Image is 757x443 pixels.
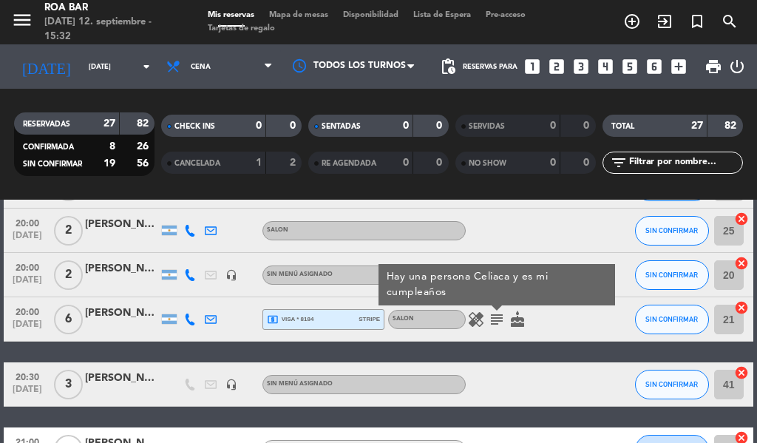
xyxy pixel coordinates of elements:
span: 20:00 [9,258,46,275]
span: 20:00 [9,214,46,231]
span: 2 [54,260,83,290]
strong: 0 [290,121,299,131]
i: looks_5 [620,57,639,76]
i: healing [467,311,485,328]
span: Tarjetas de regalo [200,24,282,33]
strong: 0 [583,121,592,131]
span: [DATE] [9,385,46,402]
span: 3 [54,370,83,399]
strong: 1 [256,158,262,168]
strong: 0 [403,158,409,168]
i: add_circle_outline [623,13,641,30]
i: add_box [669,57,688,76]
span: SIN CONFIRMAR [645,226,698,234]
span: Cena [191,63,211,71]
strong: 82 [724,121,739,131]
i: cancel [734,300,749,315]
strong: 0 [436,158,445,168]
i: cancel [734,212,749,226]
span: Lista de Espera [406,11,478,19]
span: print [705,58,722,75]
i: arrow_drop_down [138,58,155,75]
i: cancel [734,365,749,380]
span: SIN CONFIRMAR [645,315,698,323]
i: search [721,13,739,30]
span: CONFIRMADA [23,143,74,151]
strong: 27 [691,121,703,131]
button: SIN CONFIRMAR [635,370,709,399]
strong: 0 [550,121,556,131]
span: Sin menú asignado [267,381,333,387]
i: turned_in_not [688,13,706,30]
i: exit_to_app [656,13,673,30]
strong: 0 [436,121,445,131]
button: SIN CONFIRMAR [635,216,709,246]
span: 6 [54,305,83,334]
span: NO SHOW [469,160,506,167]
span: SENTADAS [322,123,361,130]
span: SERVIDAS [469,123,505,130]
i: looks_3 [571,57,591,76]
span: Mis reservas [200,11,262,19]
button: SIN CONFIRMAR [635,260,709,290]
span: 20:30 [9,368,46,385]
i: looks_4 [596,57,615,76]
span: stripe [359,314,380,324]
div: LOG OUT [728,44,746,89]
span: Pre-acceso [478,11,533,19]
i: cancel [734,256,749,271]
strong: 19 [103,158,115,169]
span: [DATE] [9,319,46,337]
i: headset_mic [225,269,237,281]
strong: 26 [137,141,152,152]
span: Mapa de mesas [262,11,336,19]
span: Sin menú asignado [267,271,333,277]
i: subject [488,311,506,328]
span: 20:00 [9,302,46,319]
span: visa * 8184 [267,314,313,325]
i: power_settings_new [728,58,746,75]
strong: 2 [290,158,299,168]
span: CANCELADA [174,160,220,167]
div: Hay una persona Celiaca y es mi cumpleaños [387,269,608,300]
i: filter_list [610,154,628,172]
span: [DATE] [9,275,46,292]
span: SIN CONFIRMAR [645,271,698,279]
i: looks_6 [645,57,664,76]
input: Filtrar por nombre... [628,155,742,171]
strong: 0 [550,158,556,168]
i: looks_two [547,57,566,76]
i: local_atm [267,314,279,325]
div: [PERSON_NAME] [85,305,159,322]
i: looks_one [523,57,542,76]
span: TOTAL [611,123,634,130]
span: RESERVADAS [23,121,70,128]
span: RE AGENDADA [322,160,376,167]
button: menu [11,9,33,36]
span: CHECK INS [174,123,215,130]
span: SALON [267,227,288,233]
div: [PERSON_NAME]. Mama Luli y [PERSON_NAME] [85,370,159,387]
span: pending_actions [439,58,457,75]
span: SIN CONFIRMAR [23,160,82,168]
i: [DATE] [11,52,81,81]
i: headset_mic [225,379,237,390]
i: menu [11,9,33,31]
strong: 27 [103,118,115,129]
div: [PERSON_NAME] [85,260,159,277]
button: SIN CONFIRMAR [635,305,709,334]
div: [DATE] 12. septiembre - 15:32 [44,15,178,44]
span: [DATE] [9,231,46,248]
div: ROA BAR [44,1,178,16]
strong: 8 [109,141,115,152]
span: SALON [393,316,414,322]
strong: 0 [403,121,409,131]
span: 2 [54,216,83,246]
strong: 56 [137,158,152,169]
div: [PERSON_NAME] [85,216,159,233]
span: Disponibilidad [336,11,406,19]
i: cake [509,311,526,328]
span: Reservas para [463,63,517,71]
strong: 82 [137,118,152,129]
strong: 0 [256,121,262,131]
